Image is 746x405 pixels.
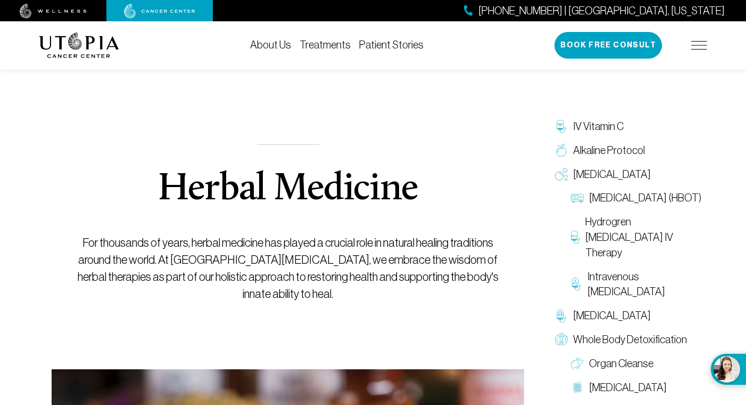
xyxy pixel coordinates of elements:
a: Alkaline Protocol [550,139,707,163]
img: Organ Cleanse [571,357,584,370]
span: [MEDICAL_DATA] [573,167,651,182]
span: Intravenous [MEDICAL_DATA] [587,269,702,300]
img: IV Vitamin C [555,120,568,133]
img: icon-hamburger [691,41,707,50]
span: Hydrogren [MEDICAL_DATA] IV Therapy [585,214,702,260]
img: Chelation Therapy [555,310,568,322]
a: Patient Stories [359,39,424,51]
img: wellness [20,4,87,19]
span: [MEDICAL_DATA] [573,308,651,323]
span: [MEDICAL_DATA] (HBOT) [589,190,701,206]
a: [PHONE_NUMBER] | [GEOGRAPHIC_DATA], [US_STATE] [464,3,725,19]
a: [MEDICAL_DATA] [550,304,707,328]
span: Organ Cleanse [589,356,653,371]
img: Alkaline Protocol [555,144,568,157]
img: logo [39,33,119,58]
img: Hyperbaric Oxygen Therapy (HBOT) [571,192,584,205]
span: Alkaline Protocol [573,143,645,158]
a: [MEDICAL_DATA] [566,376,707,400]
a: Treatments [300,39,351,51]
h1: Herbal Medicine [158,171,418,209]
span: IV Vitamin C [573,119,624,134]
a: About Us [250,39,291,51]
a: Hydrogren [MEDICAL_DATA] IV Therapy [566,210,707,264]
img: Colon Therapy [571,381,584,394]
a: Intravenous [MEDICAL_DATA] [566,265,707,304]
a: [MEDICAL_DATA] (HBOT) [566,186,707,210]
img: cancer center [124,4,195,19]
span: [PHONE_NUMBER] | [GEOGRAPHIC_DATA], [US_STATE] [478,3,725,19]
span: Whole Body Detoxification [573,332,687,347]
a: [MEDICAL_DATA] [550,163,707,187]
a: Organ Cleanse [566,352,707,376]
a: Whole Body Detoxification [550,328,707,352]
img: Oxygen Therapy [555,168,568,181]
p: For thousands of years, herbal medicine has played a crucial role in natural healing traditions a... [76,234,500,303]
a: IV Vitamin C [550,115,707,139]
img: Intravenous Ozone Therapy [571,278,582,290]
button: Book Free Consult [554,32,662,59]
span: [MEDICAL_DATA] [589,380,667,395]
img: Hydrogren Peroxide IV Therapy [571,231,580,244]
img: Whole Body Detoxification [555,333,568,346]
